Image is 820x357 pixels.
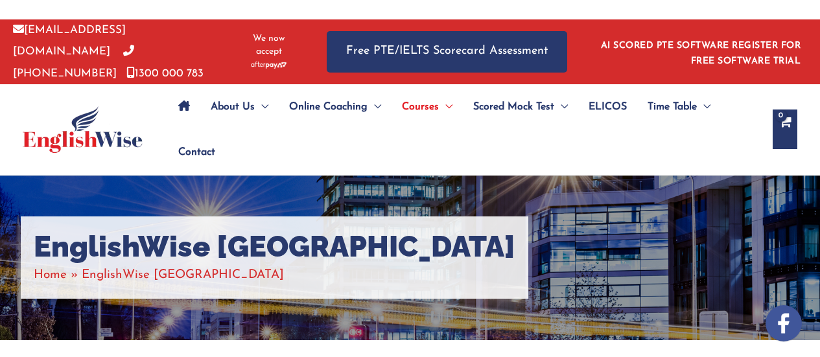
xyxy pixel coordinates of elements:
[168,130,215,175] a: Contact
[279,84,392,130] a: Online CoachingMenu Toggle
[243,32,294,58] span: We now accept
[589,84,627,130] span: ELICOS
[82,269,284,281] span: EnglishWise [GEOGRAPHIC_DATA]
[402,84,439,130] span: Courses
[289,84,368,130] span: Online Coaching
[439,84,452,130] span: Menu Toggle
[251,62,287,69] img: Afterpay-Logo
[637,84,721,130] a: Time TableMenu Toggle
[473,84,554,130] span: Scored Mock Test
[23,106,143,153] img: cropped-ew-logo
[697,84,710,130] span: Menu Toggle
[327,31,567,72] a: Free PTE/IELTS Scorecard Assessment
[34,269,67,281] a: Home
[601,41,801,66] a: AI SCORED PTE SOFTWARE REGISTER FOR FREE SOFTWARE TRIAL
[368,84,381,130] span: Menu Toggle
[593,30,807,73] aside: Header Widget 1
[773,109,797,149] a: View Shopping Cart, empty
[463,84,578,130] a: Scored Mock TestMenu Toggle
[578,84,637,130] a: ELICOS
[255,84,268,130] span: Menu Toggle
[34,229,515,264] h1: EnglishWise [GEOGRAPHIC_DATA]
[168,84,760,175] nav: Site Navigation: Main Menu
[34,264,515,286] nav: Breadcrumbs
[648,84,697,130] span: Time Table
[766,305,802,341] img: white-facebook.png
[211,84,255,130] span: About Us
[200,84,279,130] a: About UsMenu Toggle
[13,46,134,78] a: [PHONE_NUMBER]
[13,25,126,57] a: [EMAIL_ADDRESS][DOMAIN_NAME]
[392,84,463,130] a: CoursesMenu Toggle
[554,84,568,130] span: Menu Toggle
[178,130,215,175] span: Contact
[126,68,204,79] a: 1300 000 783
